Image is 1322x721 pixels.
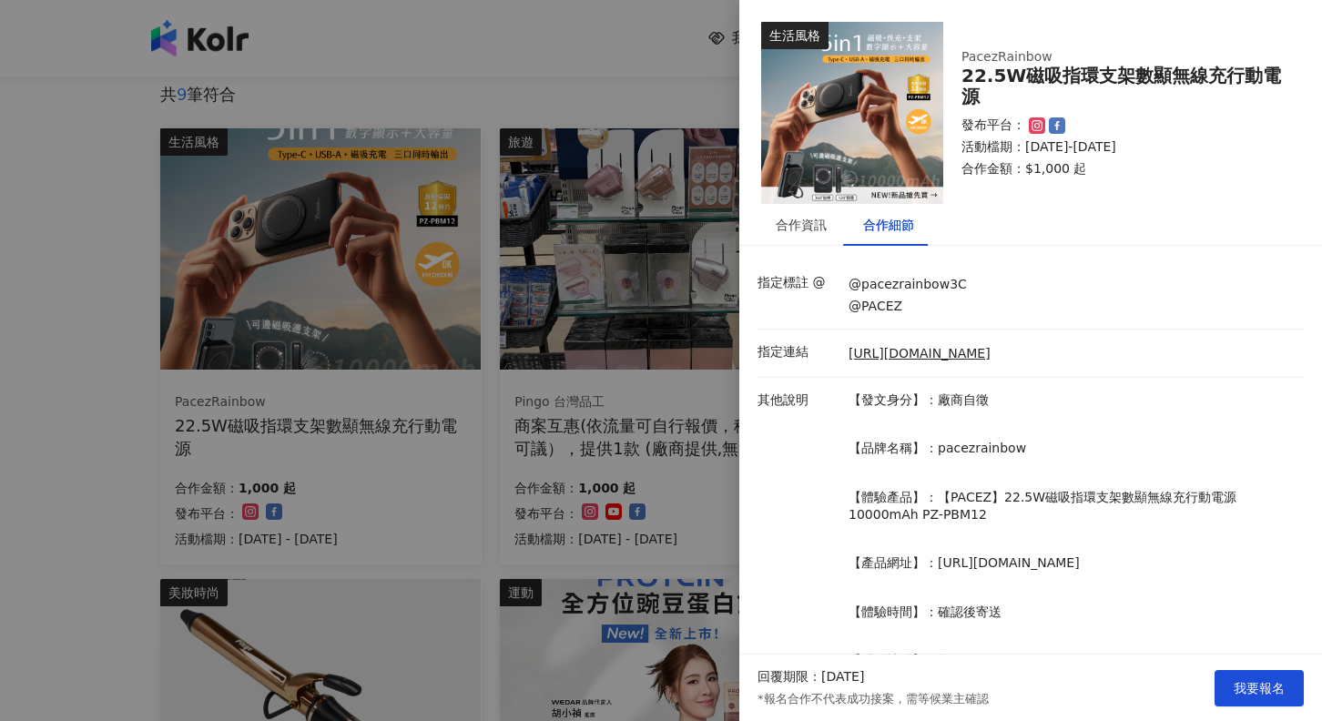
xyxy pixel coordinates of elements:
p: 【產品網址】：[URL][DOMAIN_NAME] [849,554,1295,573]
p: 指定連結 [758,343,839,361]
div: 合作資訊 [776,215,827,235]
a: [URL][DOMAIN_NAME] [849,345,991,363]
p: 其他說明 [758,391,839,410]
p: 發布平台： [961,117,1025,135]
p: *報名合作不代表成功接案，需等候業主確認 [758,691,989,707]
span: 我要報名 [1234,681,1285,696]
p: 【體驗時間】：確認後寄送 [849,604,1295,622]
p: 【品牌名稱】：pacezrainbow [849,440,1295,458]
div: PacezRainbow [961,48,1253,66]
p: 【體驗地點】：無 [849,652,1295,670]
div: 22.5W磁吸指環支架數顯無線充行動電源 [961,66,1282,107]
p: 活動檔期：[DATE]-[DATE] [961,138,1282,157]
button: 我要報名 [1215,670,1304,706]
div: 合作細節 [863,215,914,235]
p: 【體驗產品】：【PACEZ】22.5W磁吸指環支架數顯無線充行動電源10000mAh PZ-PBM12 [849,489,1295,524]
p: 指定標註 @ [758,274,839,292]
p: @PACEZ [849,298,967,316]
div: 生活風格 [761,22,829,49]
p: @pacezrainbow3C [849,276,967,294]
p: 【發文身分】：廠商自徵 [849,391,1295,410]
img: 22.5W磁吸指環支架數顯無線充行動電源 [761,22,943,204]
p: 合作金額： $1,000 起 [961,160,1282,178]
p: 回覆期限：[DATE] [758,668,864,686]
